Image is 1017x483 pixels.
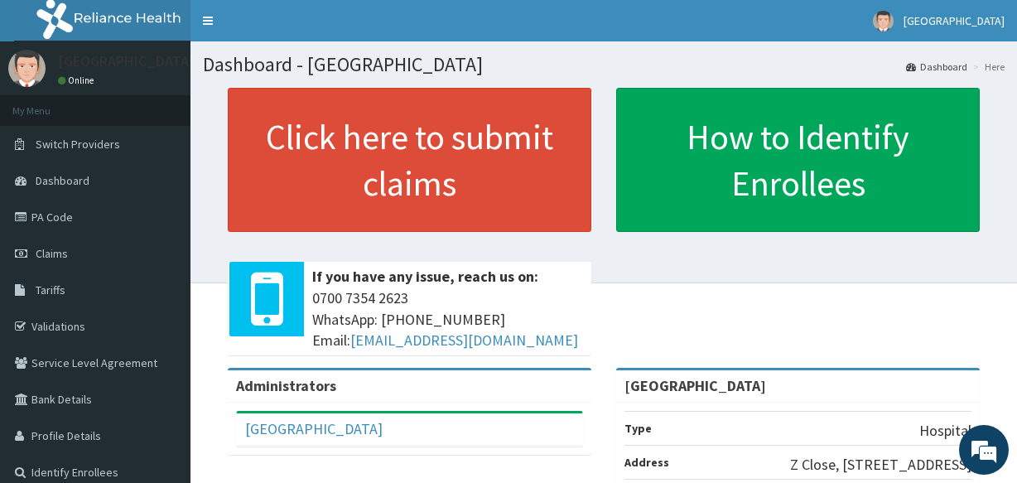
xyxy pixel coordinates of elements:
[312,267,538,286] b: If you have any issue, reach us on:
[919,420,971,442] p: Hospital
[312,287,583,351] span: 0700 7354 2623 WhatsApp: [PHONE_NUMBER] Email:
[58,54,195,69] p: [GEOGRAPHIC_DATA]
[203,54,1005,75] h1: Dashboard - [GEOGRAPHIC_DATA]
[624,421,652,436] b: Type
[790,454,971,476] p: Z Close, [STREET_ADDRESS]
[228,88,591,232] a: Click here to submit claims
[873,11,894,31] img: User Image
[236,376,336,395] b: Administrators
[906,60,967,74] a: Dashboard
[350,331,578,350] a: [EMAIL_ADDRESS][DOMAIN_NAME]
[904,13,1005,28] span: [GEOGRAPHIC_DATA]
[36,137,120,152] span: Switch Providers
[36,283,65,297] span: Tariffs
[969,60,1005,74] li: Here
[624,376,766,395] strong: [GEOGRAPHIC_DATA]
[616,88,980,232] a: How to Identify Enrollees
[245,419,383,438] a: [GEOGRAPHIC_DATA]
[58,75,98,86] a: Online
[8,50,46,87] img: User Image
[36,173,89,188] span: Dashboard
[624,455,669,470] b: Address
[36,246,68,261] span: Claims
